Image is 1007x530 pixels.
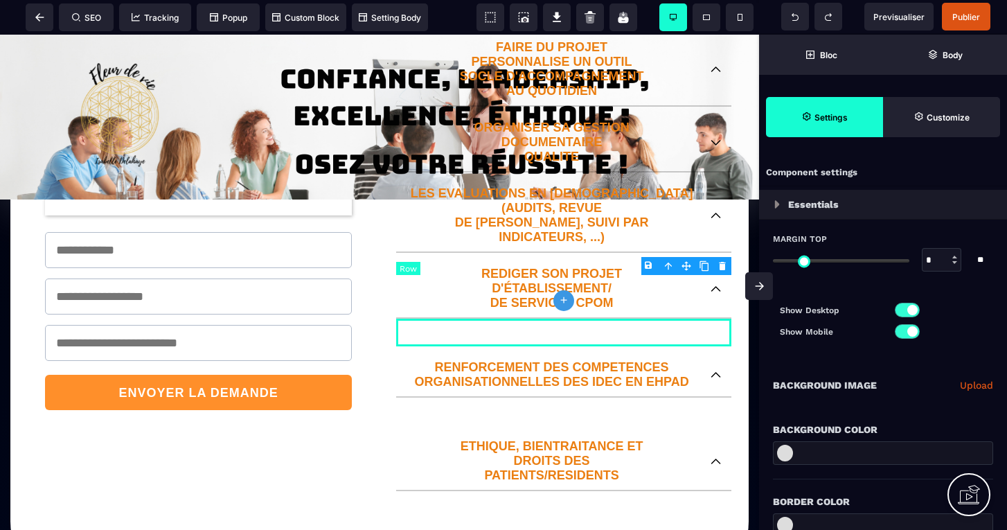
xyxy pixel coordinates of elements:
[510,3,537,31] span: Screenshot
[476,3,504,31] span: View components
[773,421,993,438] div: Background Color
[873,12,925,22] span: Previsualiser
[759,35,883,75] span: Open Blocks
[773,233,827,245] span: Margin Top
[773,493,993,510] div: Border Color
[927,112,970,123] strong: Customize
[774,200,780,209] img: loading
[773,377,877,394] p: Background Image
[943,50,963,60] strong: Body
[820,50,837,60] strong: Bloc
[883,35,1007,75] span: Open Layer Manager
[883,97,1000,137] span: Open Style Manager
[814,112,848,123] strong: Settings
[272,12,339,23] span: Custom Block
[359,12,421,23] span: Setting Body
[788,196,839,213] p: Essentials
[210,12,247,23] span: Popup
[132,12,179,23] span: Tracking
[780,325,883,339] p: Show Mobile
[72,12,101,23] span: SEO
[407,152,697,210] p: LES EVALUATIONS EN [DEMOGRAPHIC_DATA] (AUDITS, REVUE DE [PERSON_NAME], SUIVI PAR INDICATEURS, ...)
[766,97,883,137] span: Settings
[759,159,1007,186] div: Component settings
[952,12,980,22] span: Publier
[960,377,993,394] a: Upload
[407,405,697,448] p: ETHIQUE, BIENTRAITANCE ET DROITS DES PATIENTS/RESIDENTS
[45,340,352,376] button: ENVOYER LA DEMANDE
[389,491,738,518] p: + Ajouter de ligne
[780,303,883,317] p: Show Desktop
[407,86,697,130] p: ORGANISER SA GESTION DOCUMENTAIRE QUALITE
[407,6,697,64] p: FAIRE DU PROJET PERSONNALISE UN OUTIL SOCLE D'ACCOMPAGNEMENT AU QUOTIDIEN
[407,232,697,276] p: REDIGER SON PROJET D'ÉTABLISSEMENT/ DE SERVICE / CPOM
[407,326,697,355] p: RENFORCEMENT DES COMPETENCES ORGANISATIONNELLES DES IDEC EN EHPAD
[864,3,934,30] span: Preview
